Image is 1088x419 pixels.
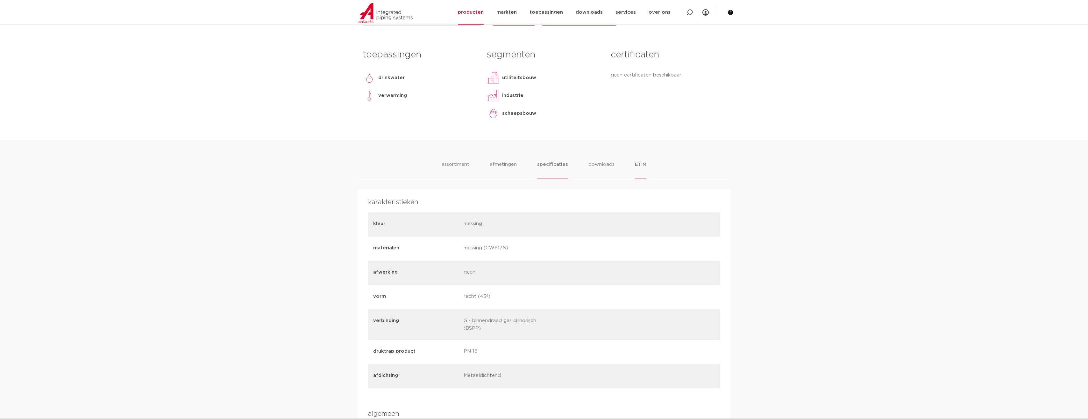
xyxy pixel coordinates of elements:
p: Metaaldichtend [464,372,549,381]
img: drinkwater [363,71,376,84]
img: scheepsbouw [487,107,500,120]
h3: segmenten [487,48,601,61]
h3: toepassingen [363,48,477,61]
p: materialen [373,244,459,252]
p: PN 16 [464,348,549,357]
p: geen certificaten beschikbaar [611,71,725,79]
img: verwarming [363,89,376,102]
li: assortiment [442,161,469,179]
p: recht (45º) [464,293,549,302]
p: verwarming [378,92,407,99]
li: ETIM [635,161,646,179]
img: industrie [487,89,500,102]
p: druktrap product [373,348,459,355]
p: industrie [502,92,523,99]
p: kleur [373,220,459,228]
h4: algemeen [368,409,720,419]
p: drinkwater [378,74,405,82]
p: verbinding [373,317,459,331]
li: downloads [588,161,615,179]
p: geen [464,268,549,277]
p: messing (CW617N) [464,244,549,253]
p: utiliteitsbouw [502,74,536,82]
p: messing [464,220,549,229]
h4: karakteristieken [368,197,720,207]
img: utiliteitsbouw [487,71,500,84]
p: vorm [373,293,459,300]
p: afdichting [373,372,459,379]
p: afwerking [373,268,459,276]
p: G - binnendraad gas cilindrisch (BSPP) [464,317,549,332]
h3: certificaten [611,48,725,61]
p: scheepsbouw [502,110,536,117]
li: specificaties [537,161,568,179]
li: afmetingen [490,161,517,179]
